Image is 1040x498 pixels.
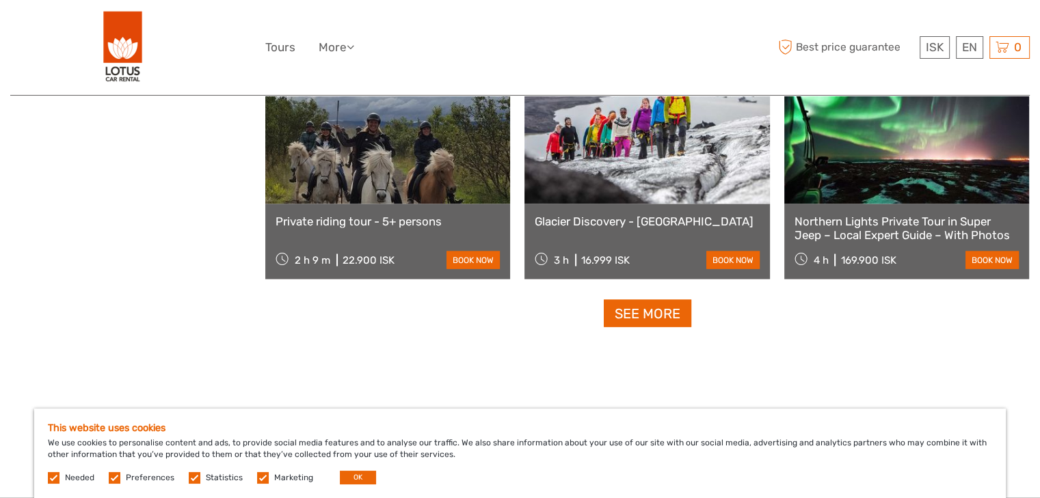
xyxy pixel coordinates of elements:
[265,38,295,57] a: Tours
[956,36,983,59] div: EN
[274,472,313,484] label: Marketing
[706,251,760,269] a: book now
[795,215,1019,243] a: Northern Lights Private Tour in Super Jeep – Local Expert Guide – With Photos
[604,300,691,328] a: See more
[965,251,1019,269] a: book now
[48,422,992,434] h5: This website uses cookies
[340,471,376,484] button: OK
[446,251,500,269] a: book now
[276,215,500,228] a: Private riding tour - 5+ persons
[65,472,94,484] label: Needed
[775,36,916,59] span: Best price guarantee
[206,472,243,484] label: Statistics
[103,10,143,85] img: 443-e2bd2384-01f0-477a-b1bf-f993e7f52e7d_logo_big.png
[813,254,828,266] span: 4 h
[840,254,896,266] div: 169.900 ISK
[535,215,759,228] a: Glacier Discovery - [GEOGRAPHIC_DATA]
[581,254,630,266] div: 16.999 ISK
[319,38,354,57] a: More
[1012,40,1024,54] span: 0
[295,254,330,266] span: 2 h 9 m
[126,472,174,484] label: Preferences
[554,254,569,266] span: 3 h
[343,254,395,266] div: 22.900 ISK
[34,409,1006,498] div: We use cookies to personalise content and ads, to provide social media features and to analyse ou...
[926,40,944,54] span: ISK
